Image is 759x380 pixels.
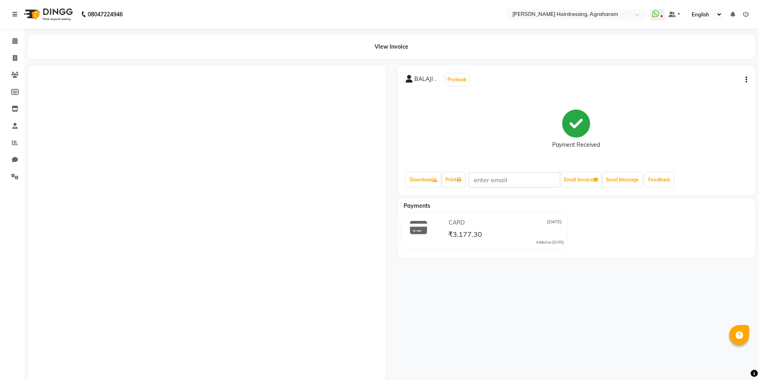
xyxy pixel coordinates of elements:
[645,173,673,187] a: Feedback
[88,3,123,26] b: 08047224946
[552,141,600,149] div: Payment Received
[561,173,601,187] button: Email Invoice
[469,172,560,187] input: enter email
[414,75,436,86] span: BALAJI .
[404,202,430,209] span: Payments
[449,219,465,227] span: CARD
[547,219,562,227] span: [DATE]
[536,240,564,245] div: Added on [DATE]
[442,173,465,187] a: Print
[20,3,75,26] img: logo
[726,348,751,372] iframe: chat widget
[445,74,469,85] button: Prebook
[603,173,642,187] button: Send Message
[406,173,441,187] a: Download
[448,230,482,241] span: ₹3,177.30
[28,35,755,59] div: View Invoice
